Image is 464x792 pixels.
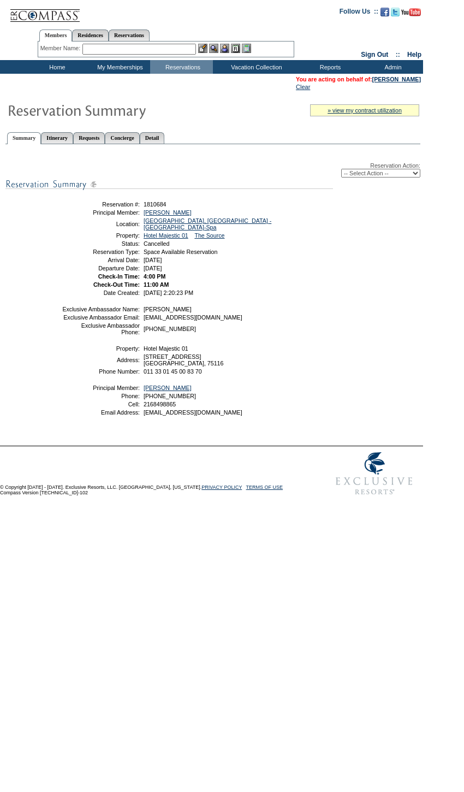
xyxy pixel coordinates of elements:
[62,306,140,312] td: Exclusive Ambassador Name:
[380,8,389,16] img: Become our fan on Facebook
[213,60,298,74] td: Vacation Collection
[87,60,150,74] td: My Memberships
[194,232,224,239] a: The Source
[296,76,421,82] span: You are acting on behalf of:
[25,60,87,74] td: Home
[144,257,162,263] span: [DATE]
[144,345,188,352] span: Hotel Majestic 01
[144,368,202,375] span: 011 33 01 45 00 83 70
[144,273,165,280] span: 4:00 PM
[144,265,162,271] span: [DATE]
[401,11,421,17] a: Subscribe to our YouTube Channel
[201,484,242,490] a: PRIVACY POLICY
[296,84,310,90] a: Clear
[72,29,109,41] a: Residences
[391,8,400,16] img: Follow us on Twitter
[7,99,225,121] img: Reservaton Summary
[298,60,360,74] td: Reports
[340,7,378,20] td: Follow Us ::
[62,385,140,391] td: Principal Member:
[62,265,140,271] td: Departure Date:
[144,249,217,255] span: Space Available Reservation
[41,132,73,144] a: Itinerary
[62,249,140,255] td: Reservation Type:
[140,132,165,144] a: Detail
[209,44,218,53] img: View
[62,209,140,216] td: Principal Member:
[144,209,192,216] a: [PERSON_NAME]
[39,29,73,42] a: Members
[62,232,140,239] td: Property:
[144,289,193,296] span: [DATE] 2:20:23 PM
[62,409,140,416] td: Email Address:
[105,132,139,144] a: Concierge
[7,132,41,144] a: Summary
[62,322,140,335] td: Exclusive Ambassador Phone:
[62,353,140,367] td: Address:
[391,11,400,17] a: Follow us on Twitter
[401,8,421,16] img: Subscribe to our YouTube Channel
[361,51,388,58] a: Sign Out
[40,44,82,53] div: Member Name:
[360,60,423,74] td: Admin
[144,353,223,367] span: [STREET_ADDRESS] [GEOGRAPHIC_DATA], 75116
[144,217,271,230] a: [GEOGRAPHIC_DATA], [GEOGRAPHIC_DATA] - [GEOGRAPHIC_DATA]-Spa
[73,132,105,144] a: Requests
[144,326,196,332] span: [PHONE_NUMBER]
[144,314,242,321] span: [EMAIL_ADDRESS][DOMAIN_NAME]
[62,257,140,263] td: Arrival Date:
[231,44,240,53] img: Reservations
[144,240,169,247] span: Cancelled
[144,409,242,416] span: [EMAIL_ADDRESS][DOMAIN_NAME]
[5,178,333,191] img: subTtlResSummary.gif
[144,201,166,208] span: 1810684
[407,51,421,58] a: Help
[246,484,283,490] a: TERMS OF USE
[62,289,140,296] td: Date Created:
[62,368,140,375] td: Phone Number:
[325,446,423,501] img: Exclusive Resorts
[62,201,140,208] td: Reservation #:
[62,401,140,407] td: Cell:
[98,273,140,280] strong: Check-In Time:
[198,44,207,53] img: b_edit.gif
[144,393,196,399] span: [PHONE_NUMBER]
[372,76,421,82] a: [PERSON_NAME]
[380,11,389,17] a: Become our fan on Facebook
[150,60,213,74] td: Reservations
[242,44,251,53] img: b_calculator.gif
[144,385,192,391] a: [PERSON_NAME]
[62,240,140,247] td: Status:
[62,217,140,230] td: Location:
[220,44,229,53] img: Impersonate
[62,314,140,321] td: Exclusive Ambassador Email:
[62,393,140,399] td: Phone:
[328,107,402,114] a: » view my contract utilization
[93,281,140,288] strong: Check-Out Time:
[144,232,188,239] a: Hotel Majestic 01
[5,162,420,178] div: Reservation Action:
[62,345,140,352] td: Property:
[396,51,400,58] span: ::
[144,401,176,407] span: 2168498865
[109,29,150,41] a: Reservations
[144,281,169,288] span: 11:00 AM
[144,306,192,312] span: [PERSON_NAME]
